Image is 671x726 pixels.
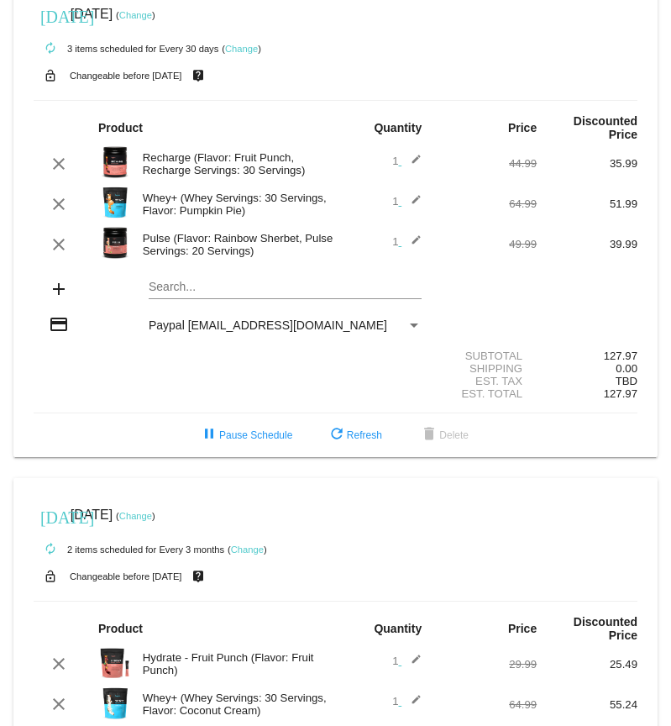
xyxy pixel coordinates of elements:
[537,658,637,671] div: 25.49
[574,114,637,141] strong: Discounted Price
[40,506,60,526] mat-icon: [DATE]
[616,375,637,387] span: TBD
[70,571,182,581] small: Changeable before [DATE]
[116,511,155,521] small: ( )
[40,539,60,560] mat-icon: autorenew
[134,151,336,176] div: Recharge (Flavor: Fruit Punch, Recharge Servings: 30 Servings)
[98,145,132,179] img: Image-1-Carousel-Recharge30S-Fruit-Punch-Transp.png
[374,622,422,635] strong: Quantity
[436,387,537,400] div: Est. Total
[401,154,422,174] mat-icon: edit
[188,566,208,587] mat-icon: live_help
[313,420,396,450] button: Refresh
[327,425,347,445] mat-icon: refresh
[40,566,60,587] mat-icon: lock_open
[98,646,132,680] img: Image-1-Hydrate-1S-FP-BAGPACKET-1000x1000-1.png
[436,197,537,210] div: 64.99
[98,687,132,720] img: Image-1l-Whey-2lb-Coconut-Cream-Pie-1000x1000-1.png
[70,71,182,81] small: Changeable before [DATE]
[225,44,258,54] a: Change
[392,155,422,167] span: 1
[49,694,69,714] mat-icon: clear
[231,544,264,555] a: Change
[134,232,336,257] div: Pulse (Flavor: Rainbow Sherbet, Pulse Servings: 20 Servings)
[49,154,69,174] mat-icon: clear
[508,622,537,635] strong: Price
[401,194,422,214] mat-icon: edit
[134,192,336,217] div: Whey+ (Whey Servings: 30 Servings, Flavor: Pumpkin Pie)
[49,314,69,334] mat-icon: credit_card
[401,654,422,674] mat-icon: edit
[436,698,537,711] div: 64.99
[419,425,439,445] mat-icon: delete
[436,362,537,375] div: Shipping
[327,429,382,441] span: Refresh
[401,234,422,255] mat-icon: edit
[98,186,132,219] img: Image-1-Carousel-Whey-2lb-Pumpkin-Pie-no-badge.png
[574,615,637,642] strong: Discounted Price
[49,194,69,214] mat-icon: clear
[401,694,422,714] mat-icon: edit
[98,121,143,134] strong: Product
[149,281,422,294] input: Search...
[508,121,537,134] strong: Price
[537,238,637,250] div: 39.99
[436,238,537,250] div: 49.99
[49,654,69,674] mat-icon: clear
[436,658,537,671] div: 29.99
[537,197,637,210] div: 51.99
[40,65,60,87] mat-icon: lock_open
[222,44,261,54] small: ( )
[537,350,637,362] div: 127.97
[98,622,143,635] strong: Product
[616,362,637,375] span: 0.00
[40,39,60,59] mat-icon: autorenew
[436,350,537,362] div: Subtotal
[228,544,267,555] small: ( )
[149,318,387,332] span: Paypal [EMAIL_ADDRESS][DOMAIN_NAME]
[116,10,155,20] small: ( )
[188,65,208,87] mat-icon: live_help
[392,235,422,248] span: 1
[49,279,69,299] mat-icon: add
[392,655,422,667] span: 1
[149,318,422,332] mat-select: Payment Method
[537,698,637,711] div: 55.24
[406,420,482,450] button: Delete
[119,511,152,521] a: Change
[199,425,219,445] mat-icon: pause
[186,420,306,450] button: Pause Schedule
[436,157,537,170] div: 44.99
[40,5,60,25] mat-icon: [DATE]
[34,44,218,54] small: 3 items scheduled for Every 30 days
[119,10,152,20] a: Change
[436,375,537,387] div: Est. Tax
[374,121,422,134] strong: Quantity
[604,387,637,400] span: 127.97
[392,195,422,208] span: 1
[134,692,336,717] div: Whey+ (Whey Servings: 30 Servings, Flavor: Coconut Cream)
[34,544,224,555] small: 2 items scheduled for Every 3 months
[49,234,69,255] mat-icon: clear
[98,226,132,260] img: Image-1-Carousel-Pulse-20S-RS-transp.png
[134,651,336,676] div: Hydrate - Fruit Punch (Flavor: Fruit Punch)
[199,429,292,441] span: Pause Schedule
[392,695,422,708] span: 1
[537,157,637,170] div: 35.99
[419,429,469,441] span: Delete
